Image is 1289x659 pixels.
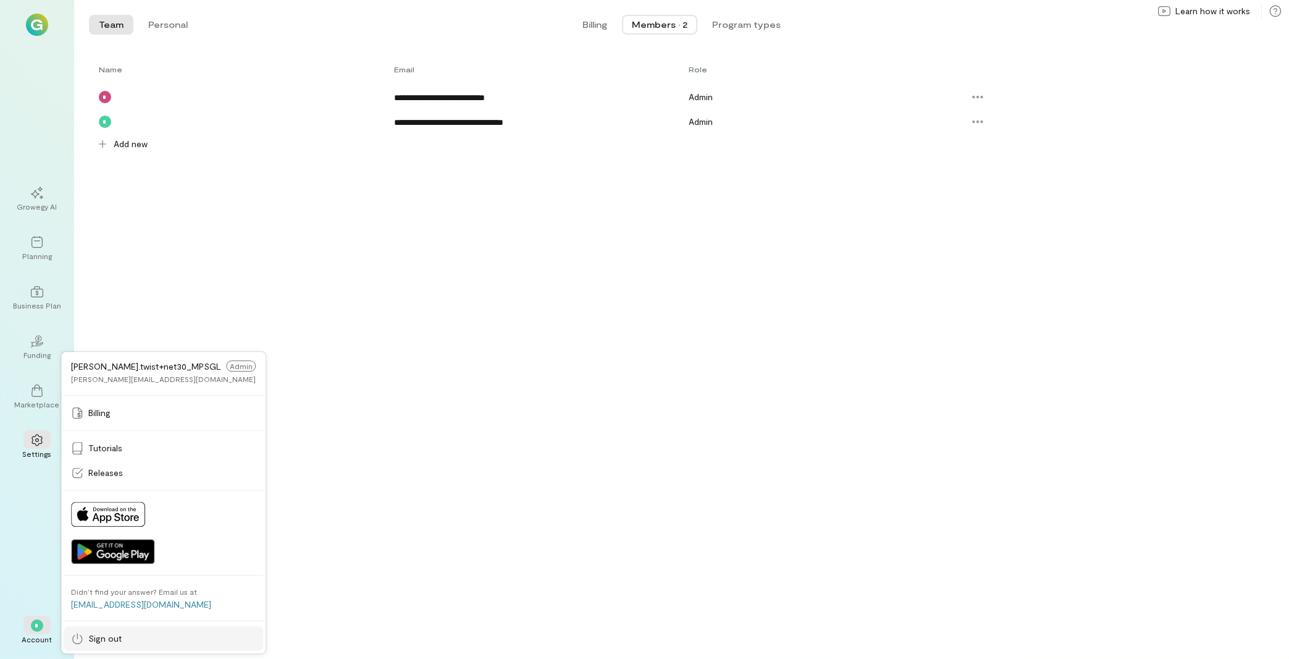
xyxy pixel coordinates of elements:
div: Growegy AI [17,202,57,211]
span: Learn how it works [1175,5,1250,17]
span: Sign out [88,632,122,645]
div: Settings [23,449,52,459]
a: Releases [64,461,263,485]
div: Business Plan [13,300,61,310]
a: [EMAIL_ADDRESS][DOMAIN_NAME] [71,599,211,610]
a: Tutorials [64,436,263,461]
div: [PERSON_NAME][EMAIL_ADDRESS][DOMAIN_NAME] [71,374,256,384]
div: Toggle SortBy [99,64,394,74]
span: Tutorials [88,442,122,454]
a: Settings [15,424,59,469]
span: Role [689,65,707,74]
a: Growegy AI [15,177,59,221]
a: Planning [15,226,59,271]
div: Members · 2 [632,19,687,31]
div: Funding [23,350,51,360]
span: Releases [88,467,123,479]
div: Toggle SortBy [394,64,689,74]
a: Funding [15,325,59,370]
a: Sign out [64,626,263,651]
img: Download on App Store [71,502,145,527]
span: Admin [226,360,256,372]
div: Account [22,634,52,644]
div: Marketplace [15,399,60,409]
button: Personal [138,15,198,35]
button: Members · 2 [622,15,697,35]
a: Marketplace [15,375,59,419]
span: Name [99,64,122,74]
span: Billing [582,19,607,31]
span: Email [394,64,414,74]
button: Program types [702,15,791,35]
img: Get it on Google Play [71,539,154,564]
div: Planning [22,251,52,261]
span: Billing [88,407,111,419]
a: Billing [64,401,263,425]
span: Add new [114,138,148,150]
div: Didn’t find your answer? Email us at [71,587,197,597]
span: [PERSON_NAME].twist+net30_MPSGL [71,361,221,372]
span: Admin [689,91,713,102]
span: Admin [689,116,713,127]
div: *Account [15,610,59,654]
button: Billing [573,15,617,35]
button: Team [89,15,133,35]
a: Business Plan [15,276,59,320]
